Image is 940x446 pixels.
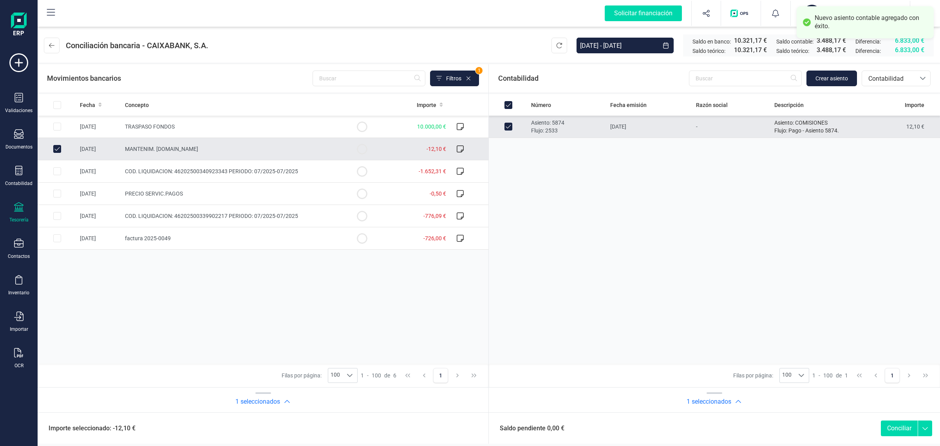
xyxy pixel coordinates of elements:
div: All items unselected [53,101,61,109]
td: [DATE] [77,227,122,250]
button: Solicitar financiación [595,1,691,26]
span: 6.833,00 € [895,36,924,45]
span: 100 [780,368,794,383]
div: CO [803,5,821,22]
span: Diferencia: [855,47,881,55]
div: Filas por página: [282,368,358,383]
span: 100 [823,372,833,379]
div: Inventario [8,290,29,296]
td: - [693,116,771,138]
button: Last Page [918,368,933,383]
div: Contabilidad [5,180,33,187]
span: 100 [372,372,381,379]
td: [DATE] [77,160,122,183]
button: Next Page [902,368,916,383]
span: Razón social [696,101,728,109]
button: Choose Date [658,38,674,53]
span: Conciliación bancaria - CAIXABANK, S.A. [66,40,208,51]
button: Previous Page [417,368,432,383]
div: OCR [14,363,23,369]
div: Documentos [5,144,33,150]
span: Concepto [125,101,149,109]
span: Movimientos bancarios [47,73,121,84]
span: -1.652,31 € [419,168,446,174]
p: Asiento: 5874 [531,119,604,127]
span: 10.000,00 € [417,123,446,130]
span: Fecha [80,101,95,109]
span: Saldo contable: [776,38,813,45]
span: COD. LIQUIDACION: 46202500340923343 PERIODO: 07/2025-07/2025 [125,168,298,174]
span: Fecha emisión [610,101,647,109]
span: 1 [475,67,483,74]
td: 12,10 € [862,116,940,138]
span: TRASPASO FONDOS [125,123,175,130]
span: Contabilidad [865,74,912,83]
span: Importe [905,101,924,109]
button: Last Page [466,368,481,383]
img: Logo Finanedi [11,13,27,38]
span: 1 [361,372,364,379]
div: Importar [10,326,28,332]
div: Contactos [8,253,30,259]
span: Número [531,101,551,109]
span: -776,09 € [423,213,446,219]
div: Row Selected 1f7c4eda-56ab-4ecc-813f-e443d4cbc41b [53,212,61,220]
span: Importe seleccionado: -12,10 € [39,424,136,433]
button: First Page [852,368,867,383]
span: 6.833,00 € [895,45,924,55]
span: 10.321,17 € [734,45,767,55]
span: Descripción [774,101,804,109]
span: COD. LIQUIDACION: 46202500339902217 PERIODO: 07/2025-07/2025 [125,213,298,219]
button: Page 1 [885,368,900,383]
td: [DATE] [77,205,122,227]
span: factura 2025-0049 [125,235,171,241]
div: Row Selected 8d881fcb-2b8b-4739-9ca7-82cd0af82549 [53,167,61,175]
span: -12,10 € [427,146,446,152]
span: Filtros [446,74,461,82]
span: -726,00 € [423,235,446,241]
span: 1 [812,372,815,379]
button: Conciliar [881,421,918,436]
button: Logo de OPS [726,1,756,26]
span: 10.321,17 € [734,36,767,45]
span: PRECIO SERVIC.PAGOS [125,190,183,197]
div: Tesorería [9,217,29,223]
td: [DATE] [607,116,692,138]
button: First Page [400,368,415,383]
p: Asiento: COMISIONES [774,119,858,127]
button: Previous Page [868,368,883,383]
div: - [812,372,848,379]
h2: 1 seleccionados [235,397,280,406]
h2: 1 seleccionados [687,397,731,406]
span: 6 [393,372,396,379]
div: Row Unselected 33c5ae0a-af62-4fa0-a2b8-b84b3bd3708c [504,123,512,131]
button: Crear asiento [806,71,857,86]
span: Crear asiento [815,74,848,82]
img: Logo de OPS [730,9,751,17]
span: MANTENIM. [DOMAIN_NAME] [125,146,198,152]
span: Saldo teórico: [692,47,725,55]
p: Flujo: 2533 [531,127,604,134]
span: 3.488,17 € [817,36,846,45]
button: Page 1 [433,368,448,383]
button: COCOMMERCIAL ENTERPRISE GREEN SL[PERSON_NAME] [PERSON_NAME] [800,1,900,26]
p: Flujo: Pago - Asiento 5874. [774,127,858,134]
span: -0,50 € [430,190,446,197]
div: Filas por página: [733,368,809,383]
button: Next Page [450,368,465,383]
input: Buscar [689,71,802,86]
div: Validaciones [5,107,33,114]
input: Buscar [313,71,425,86]
td: [DATE] [77,138,122,160]
div: - [361,372,396,379]
span: 3.488,17 € [817,45,846,55]
div: Nuevo asiento contable agregado con éxito. [815,14,928,31]
span: 100 [328,368,342,383]
div: Row Selected 5834ffc5-1b2d-4c73-9bc3-89e688864951 [53,190,61,198]
span: Saldo teórico: [776,47,809,55]
td: [DATE] [77,116,122,138]
span: Saldo en banco: [692,38,731,45]
div: Solicitar financiación [605,5,682,21]
span: de [836,372,842,379]
span: de [384,372,390,379]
